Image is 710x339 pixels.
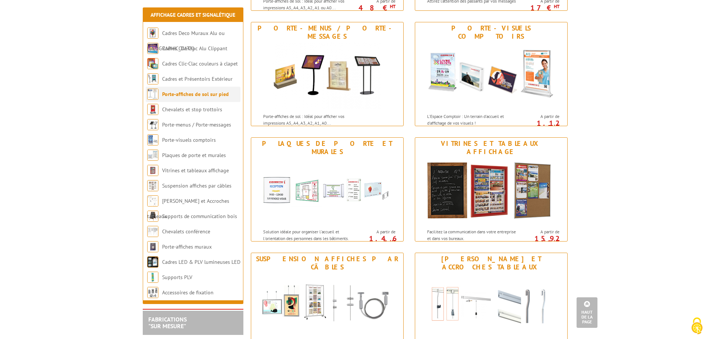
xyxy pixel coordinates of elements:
img: Porte-visuels comptoirs [422,42,560,109]
img: Chevalets conférence [147,226,158,237]
a: Porte-menus / Porte-messages Porte-menus / Porte-messages Porte-affiches de sol : Idéal pour affi... [251,22,404,126]
p: Solution idéale pour organiser l'accueil et l'orientation des personnes dans les bâtiments. [263,228,356,241]
a: FABRICATIONS"Sur Mesure" [148,316,187,330]
a: Suspension affiches par câbles [162,182,231,189]
img: Cimaises et Accroches tableaux [147,195,158,207]
a: Vitrines et tableaux affichage Vitrines et tableaux affichage Facilitez la communication dans vot... [415,137,568,242]
a: Cadres LED & PLV lumineuses LED [162,259,240,265]
a: Porte-visuels comptoirs Porte-visuels comptoirs L'Espace Comptoir : Un terrain d'accueil et d'aff... [415,22,568,126]
a: Porte-menus / Porte-messages [162,121,231,128]
a: [PERSON_NAME] et Accroches tableaux [147,198,229,220]
img: Plaques de porte et murales [258,158,396,225]
a: Haut de la page [577,297,597,328]
span: A partir de [521,229,559,235]
p: Porte-affiches de sol : Idéal pour afficher vos impressions A5, A4, A3, A2, A1, A0... [263,113,356,126]
div: Porte-menus / Porte-messages [253,24,401,41]
a: Vitrines et tableaux affichage [162,167,229,174]
a: Chevalets conférence [162,228,210,235]
div: [PERSON_NAME] et Accroches tableaux [417,255,565,271]
a: Cadres Clic-Clac couleurs à clapet [162,60,238,67]
img: Vitrines et tableaux affichage [147,165,158,176]
p: L'Espace Comptoir : Un terrain d'accueil et d'affichage de vos visuels ! [427,113,520,126]
img: Chevalets et stop trottoirs [147,104,158,115]
img: Porte-menus / Porte-messages [147,119,158,130]
img: Plaques de porte et murales [147,150,158,161]
img: Cadres Deco Muraux Alu ou Bois [147,28,158,39]
button: Cookies (modal window) [684,314,710,339]
p: Facilitez la communication dans votre entreprise et dans vos bureaux. [427,228,520,241]
img: Porte-affiches muraux [147,241,158,252]
img: Porte-menus / Porte-messages [273,42,381,109]
img: Suspension affiches par câbles [147,180,158,191]
img: Cadres LED & PLV lumineuses LED [147,256,158,268]
img: Cookies (modal window) [688,317,706,335]
img: Cadres Clic-Clac couleurs à clapet [147,58,158,69]
img: Supports PLV [147,272,158,283]
sup: HT [554,239,559,245]
sup: HT [554,123,559,129]
p: 1.12 € [518,121,559,130]
sup: HT [390,3,395,10]
a: Porte-affiches muraux [162,243,212,250]
div: Suspension affiches par câbles [253,255,401,271]
a: Porte-affiches de sol sur pied [162,91,229,97]
span: A partir de [521,113,559,119]
a: Chevalets et stop trottoirs [162,106,222,113]
img: Accessoires de fixation [147,287,158,298]
a: Plaques de porte et murales [162,152,226,159]
a: Accessoires de fixation [162,289,214,296]
img: Porte-visuels comptoirs [147,134,158,145]
p: 48 € [354,6,395,10]
a: Cadres et Présentoirs Extérieur [162,76,233,82]
a: Cadres Deco Muraux Alu ou [GEOGRAPHIC_DATA] [147,30,225,52]
a: Cadres Clic-Clac Alu Clippant [162,45,227,52]
div: Vitrines et tableaux affichage [417,140,565,156]
p: 1.46 € [354,236,395,245]
p: 17 € [518,6,559,10]
a: Supports PLV [162,274,192,281]
a: Supports de communication bois [162,213,237,220]
img: Cadres et Présentoirs Extérieur [147,73,158,84]
div: Porte-visuels comptoirs [417,24,565,41]
a: Plaques de porte et murales Plaques de porte et murales Solution idéale pour organiser l'accueil ... [251,137,404,242]
a: Porte-visuels comptoirs [162,137,216,143]
sup: HT [554,3,559,10]
img: Vitrines et tableaux affichage [422,158,560,225]
img: Porte-affiches de sol sur pied [147,89,158,100]
div: Plaques de porte et murales [253,140,401,156]
a: Affichage Cadres et Signalétique [151,12,235,18]
sup: HT [390,239,395,245]
span: A partir de [357,229,395,235]
p: 15.92 € [518,236,559,245]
